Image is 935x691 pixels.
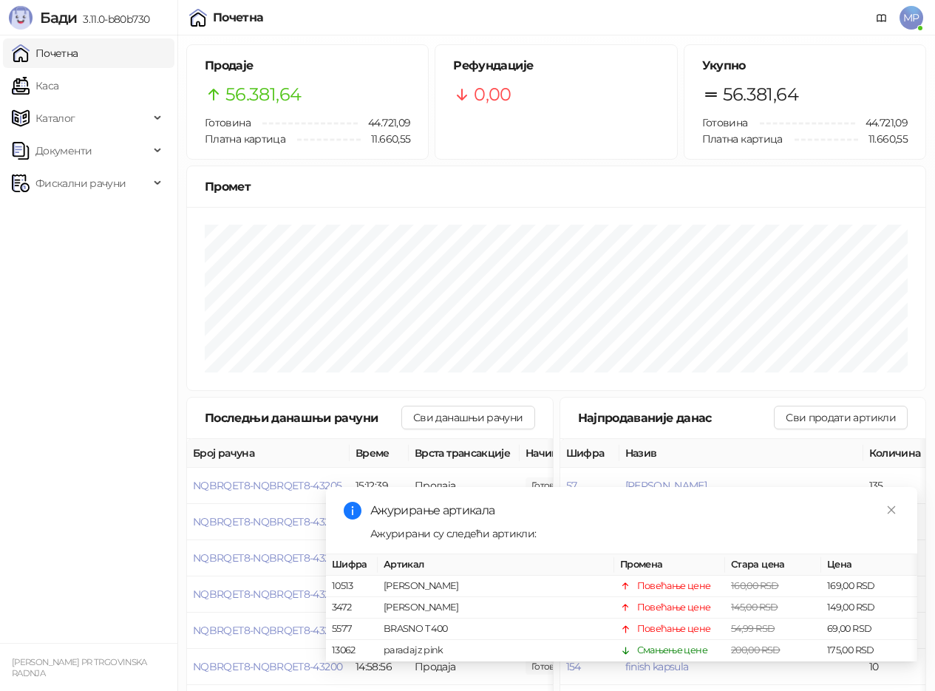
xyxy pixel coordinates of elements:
[453,57,659,75] h5: Рефундације
[821,619,917,641] td: 69,00 RSD
[870,6,894,30] a: Документација
[193,479,341,492] button: NQBRQET8-NQBRQET8-43205
[326,576,378,598] td: 10513
[187,439,350,468] th: Број рачуна
[520,439,667,468] th: Начини плаћања
[900,6,923,30] span: MP
[361,131,410,147] span: 11.660,55
[370,525,900,542] div: Ажурирани су следећи артикли:
[855,115,908,131] span: 44.721,09
[637,622,711,637] div: Повећање цене
[350,439,409,468] th: Време
[401,406,534,429] button: Сви данашњи рачуни
[193,624,339,637] button: NQBRQET8-NQBRQET8-43201
[474,81,511,109] span: 0,00
[637,579,711,594] div: Повећање цене
[213,12,264,24] div: Почетна
[205,177,908,196] div: Промет
[821,576,917,598] td: 169,00 RSD
[560,439,619,468] th: Шифра
[578,409,775,427] div: Најпродаваније данас
[637,644,707,658] div: Смањење цене
[863,468,930,504] td: 135
[205,409,401,427] div: Последњи данашњи рачуни
[40,9,77,27] span: Бади
[702,132,783,146] span: Платна картица
[409,439,520,468] th: Врста трансакције
[350,468,409,504] td: 15:12:39
[193,588,341,601] button: NQBRQET8-NQBRQET8-43202
[863,439,930,468] th: Количина
[344,502,361,520] span: info-circle
[566,479,577,492] button: 57
[370,502,900,520] div: Ажурирање артикала
[225,81,301,109] span: 56.381,64
[614,554,725,576] th: Промена
[774,406,908,429] button: Сви продати артикли
[886,505,897,515] span: close
[378,598,614,619] td: [PERSON_NAME]
[378,576,614,598] td: [PERSON_NAME]
[731,581,779,592] span: 160,00 RSD
[702,116,748,129] span: Готовина
[205,132,285,146] span: Платна картица
[821,641,917,662] td: 175,00 RSD
[9,6,33,30] img: Logo
[205,57,410,75] h5: Продаје
[35,169,126,198] span: Фискални рачуни
[326,619,378,641] td: 5577
[821,598,917,619] td: 149,00 RSD
[723,81,798,109] span: 56.381,64
[378,641,614,662] td: paradajz pink
[205,116,251,129] span: Готовина
[326,641,378,662] td: 13062
[858,131,908,147] span: 11.660,55
[193,660,342,673] button: NQBRQET8-NQBRQET8-43200
[821,554,917,576] th: Цена
[12,38,78,68] a: Почетна
[526,477,576,494] span: 495,00
[625,479,707,492] button: [PERSON_NAME]
[619,439,863,468] th: Назив
[326,554,378,576] th: Шифра
[77,13,149,26] span: 3.11.0-b80b730
[378,619,614,641] td: BRASNO T 400
[883,502,900,518] a: Close
[35,103,75,133] span: Каталог
[409,468,520,504] td: Продаја
[725,554,821,576] th: Стара цена
[326,598,378,619] td: 3472
[193,551,341,565] button: NQBRQET8-NQBRQET8-43203
[731,602,778,613] span: 145,00 RSD
[731,624,775,635] span: 54,99 RSD
[12,71,58,101] a: Каса
[358,115,410,131] span: 44.721,09
[702,57,908,75] h5: Укупно
[637,601,711,616] div: Повећање цене
[731,645,781,656] span: 200,00 RSD
[35,136,92,166] span: Документи
[12,657,147,678] small: [PERSON_NAME] PR TRGOVINSKA RADNJA
[193,515,342,528] button: NQBRQET8-NQBRQET8-43204
[378,554,614,576] th: Артикал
